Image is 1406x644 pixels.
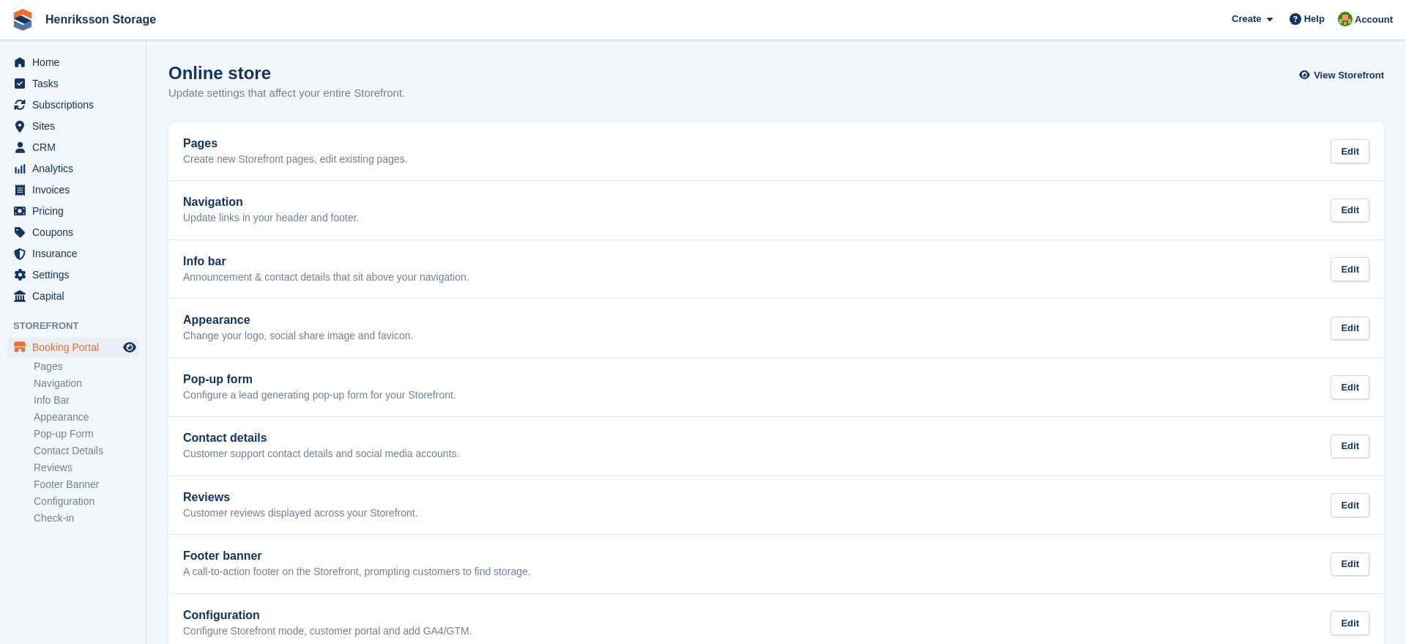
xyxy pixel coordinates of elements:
p: Announcement & contact details that sit above your navigation. [183,271,469,284]
span: Home [32,52,120,73]
h2: Appearance [183,314,413,327]
span: Create [1232,12,1261,26]
a: Reviews Customer reviews displayed across your Storefront. Edit [168,476,1384,535]
span: Subscriptions [32,95,120,115]
a: Contact Details [34,444,138,458]
a: menu [7,179,138,200]
a: menu [7,337,138,358]
div: Edit [1331,611,1369,635]
a: Info bar Announcement & contact details that sit above your navigation. Edit [168,240,1384,299]
h2: Configuration [183,609,472,622]
span: Tasks [32,73,120,94]
a: Contact details Customer support contact details and social media accounts. Edit [168,417,1384,475]
p: Update settings that affect your entire Storefront. [168,85,405,102]
a: Pages Create new Storefront pages, edit existing pages. Edit [168,122,1384,181]
a: menu [7,137,138,158]
span: Settings [32,264,120,285]
a: menu [7,158,138,179]
p: A call-to-action footer on the Storefront, prompting customers to find storage. [183,566,531,579]
a: menu [7,73,138,94]
span: Invoices [32,179,120,200]
div: Edit [1331,139,1369,163]
div: Edit [1331,375,1369,399]
a: menu [7,95,138,115]
h2: Footer banner [183,549,531,563]
span: Storefront [13,319,146,333]
span: CRM [32,137,120,158]
a: View Storefront [1303,63,1384,87]
p: Configure a lead generating pop-up form for your Storefront. [183,389,456,402]
div: Edit [1331,257,1369,281]
h2: Reviews [183,491,418,504]
p: Change your logo, social share image and favicon. [183,330,413,343]
p: Update links in your header and footer. [183,212,360,225]
span: Insurance [32,243,120,264]
a: Pop-up form Configure a lead generating pop-up form for your Storefront. Edit [168,358,1384,417]
a: menu [7,116,138,136]
a: Appearance Change your logo, social share image and favicon. Edit [168,299,1384,358]
span: Capital [32,286,120,306]
div: Edit [1331,199,1369,223]
p: Configure Storefront mode, customer portal and add GA4/GTM. [183,625,472,638]
a: Footer Banner [34,478,138,492]
span: View Storefront [1314,68,1384,83]
div: Edit [1331,552,1369,577]
a: menu [7,201,138,221]
a: Configuration [34,495,138,508]
p: Customer support contact details and social media accounts. [183,448,459,461]
p: Create new Storefront pages, edit existing pages. [183,153,408,166]
h2: Navigation [183,196,360,209]
div: Edit [1331,317,1369,341]
span: Help [1304,12,1325,26]
span: Pricing [32,201,120,221]
a: Pop-up Form [34,427,138,441]
a: menu [7,243,138,264]
p: Customer reviews displayed across your Storefront. [183,507,418,520]
a: menu [7,286,138,306]
div: Edit [1331,493,1369,517]
a: Preview store [121,338,138,356]
span: Booking Portal [32,337,120,358]
a: menu [7,222,138,243]
img: Mikael Holmström [1338,12,1353,26]
span: Coupons [32,222,120,243]
span: Sites [32,116,120,136]
a: Footer banner A call-to-action footer on the Storefront, prompting customers to find storage. Edit [168,535,1384,593]
a: Appearance [34,410,138,424]
a: Navigation Update links in your header and footer. Edit [168,181,1384,240]
a: Henriksson Storage [40,7,162,32]
img: stora-icon-8386f47178a22dfd0bd8f6a31ec36ba5ce8667c1dd55bd0f319d3a0aa187defe.svg [12,9,34,31]
span: Analytics [32,158,120,179]
h2: Contact details [183,432,459,445]
a: Navigation [34,377,138,391]
a: Info Bar [34,393,138,407]
div: Edit [1331,434,1369,459]
h1: Online store [168,63,405,83]
a: Pages [34,360,138,374]
a: Reviews [34,461,138,475]
a: menu [7,52,138,73]
a: menu [7,264,138,285]
h2: Pages [183,137,408,150]
span: Account [1355,12,1393,27]
h2: Info bar [183,255,469,268]
a: Check-in [34,511,138,525]
h2: Pop-up form [183,373,456,386]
